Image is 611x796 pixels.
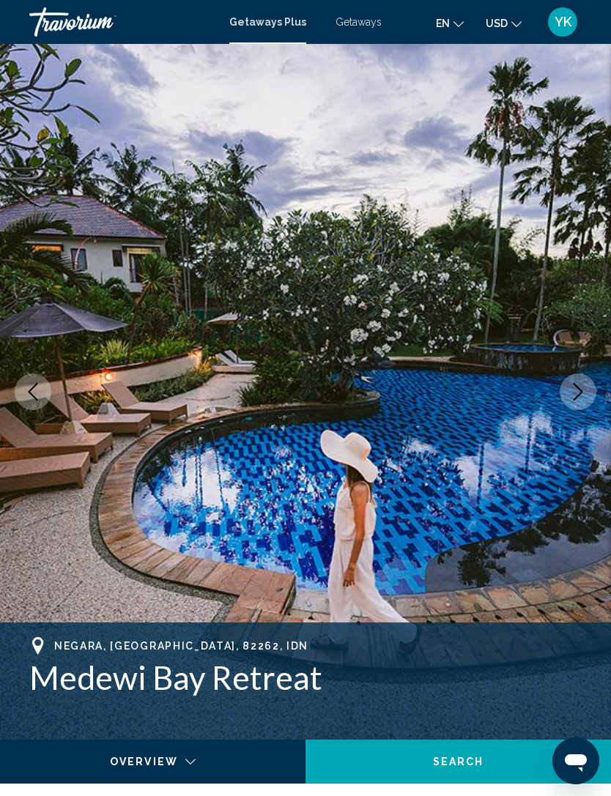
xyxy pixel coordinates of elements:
span: Negara, [GEOGRAPHIC_DATA], 82262, IDN [54,640,308,652]
button: Previous image [15,373,51,410]
button: Change language [436,12,464,34]
a: Travorium [29,7,215,37]
span: Search [433,756,484,768]
button: Next image [560,373,596,410]
button: Search [305,740,611,784]
a: Getaways [336,16,382,28]
button: User Menu [544,7,582,37]
span: YK [555,15,571,29]
span: USD [486,18,508,29]
span: en [436,18,450,29]
iframe: Кнопка запуска окна обмена сообщениями [552,737,599,784]
button: Change currency [486,12,522,34]
a: Getaways Plus [229,16,306,28]
h1: Medewi Bay Retreat [29,658,582,696]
